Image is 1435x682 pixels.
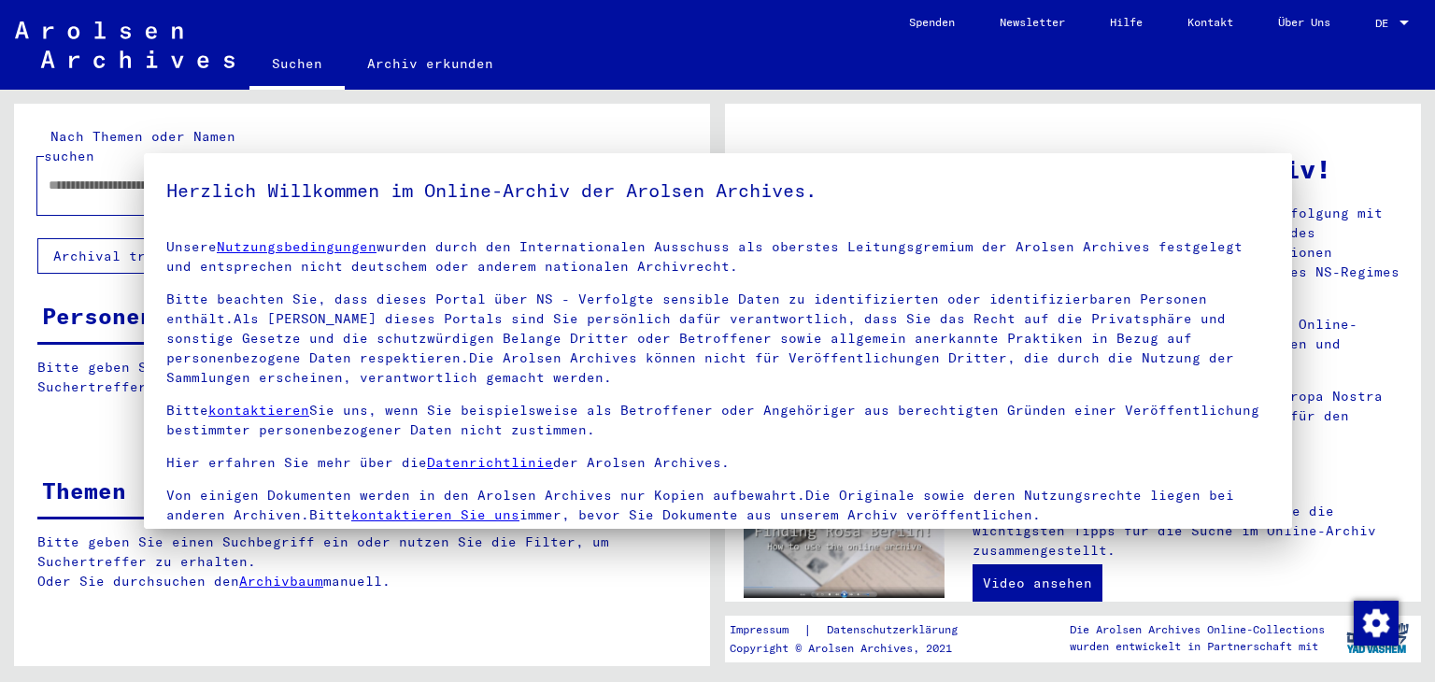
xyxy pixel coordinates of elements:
p: Von einigen Dokumenten werden in den Arolsen Archives nur Kopien aufbewahrt.Die Originale sowie d... [166,486,1270,525]
a: Nutzungsbedingungen [217,238,377,255]
p: Hier erfahren Sie mehr über die der Arolsen Archives. [166,453,1270,473]
a: kontaktieren [208,402,309,419]
a: Datenrichtlinie [427,454,553,471]
p: Bitte beachten Sie, dass dieses Portal über NS - Verfolgte sensible Daten zu identifizierten oder... [166,290,1270,388]
h5: Herzlich Willkommen im Online-Archiv der Arolsen Archives. [166,176,1270,206]
a: kontaktieren Sie uns [351,506,519,523]
p: Bitte Sie uns, wenn Sie beispielsweise als Betroffener oder Angehöriger aus berechtigten Gründen ... [166,401,1270,440]
p: Unsere wurden durch den Internationalen Ausschuss als oberstes Leitungsgremium der Arolsen Archiv... [166,237,1270,277]
img: Zustimmung ändern [1354,601,1399,646]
